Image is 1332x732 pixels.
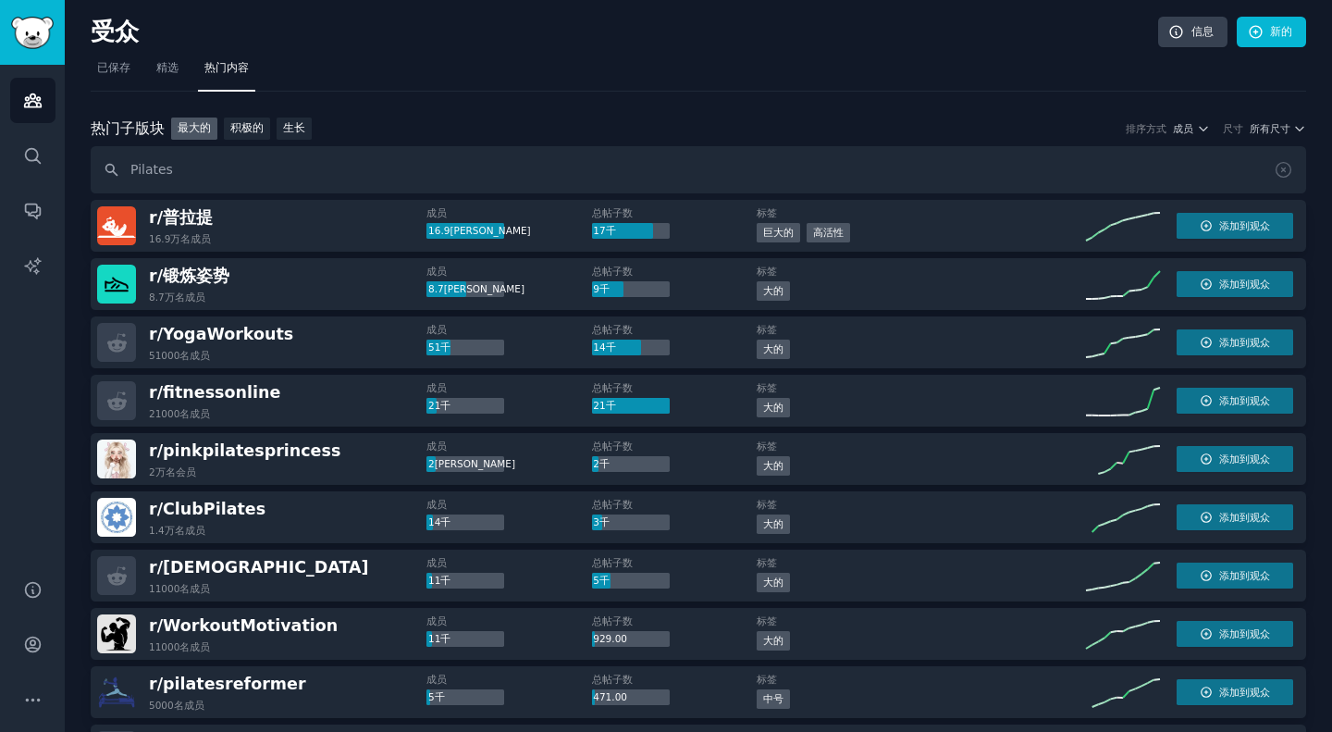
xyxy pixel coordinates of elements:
[1177,271,1293,297] button: 添加到观众
[593,341,615,353] font: 14千
[763,635,783,646] font: 大的
[763,343,783,354] font: 大的
[1250,123,1290,134] font: 所有尺寸
[1126,123,1166,134] font: 排序方式
[763,518,783,529] font: 大的
[156,61,179,74] font: 精选
[97,61,130,74] font: 已保存
[1158,17,1227,48] a: 信息
[91,146,1306,193] input: 搜索名称、描述、主题
[149,383,163,402] font: r/
[190,641,210,652] font: 成员
[1219,453,1270,465] font: 添加到观众
[593,516,610,527] font: 3千
[1177,446,1293,472] button: 添加到观众
[426,499,447,510] font: 成员
[426,324,447,335] font: 成员
[592,499,633,510] font: 总帖子数
[91,18,139,45] font: 受众
[1219,395,1270,406] font: 添加到观众
[149,616,163,635] font: r/
[593,225,615,236] font: 17千
[149,500,163,518] font: r/
[763,577,783,588] font: 大的
[97,614,136,653] img: 锻炼动力
[277,118,312,141] a: 生长
[1177,504,1293,530] button: 添加到观众
[190,350,210,361] font: 成员
[97,206,136,245] img: 普拉提
[97,673,136,712] img: 普拉提改革者
[149,700,184,711] font: 5000名
[91,54,137,92] a: 已保存
[1177,388,1293,414] button: 添加到观众
[1219,687,1270,698] font: 添加到观众
[757,382,777,393] font: 标签
[593,691,627,702] font: 471.00
[149,408,190,419] font: 21000名
[149,233,191,244] font: 16.9万名
[428,400,450,411] font: 21千
[149,675,163,693] font: r/
[149,558,163,577] font: r/
[1219,570,1270,581] font: 添加到观众
[120,119,165,137] font: 子版块
[813,227,844,238] font: 高活性
[11,17,54,49] img: GummySearch 徽标
[428,633,450,644] font: 11千
[426,382,447,393] font: 成员
[97,440,136,478] img: 粉红普拉提公主
[1219,220,1270,231] font: 添加到观众
[592,557,633,568] font: 总帖子数
[198,54,255,92] a: 热门内容
[763,693,783,704] font: 中号
[757,324,777,335] font: 标签
[1237,17,1306,48] a: 新的
[428,283,524,294] font: 8.7[PERSON_NAME]
[426,615,447,627] font: 成员
[191,233,211,244] font: 成员
[1191,25,1214,38] font: 信息
[283,121,305,134] font: 生长
[149,441,163,460] font: r/
[593,575,610,586] font: 5千
[426,440,447,452] font: 成员
[176,466,196,478] font: 会员
[171,118,217,141] a: 最大的
[163,558,369,577] font: [DEMOGRAPHIC_DATA]
[593,458,610,469] font: 2千
[1173,122,1210,135] button: 成员
[428,458,515,469] font: 2[PERSON_NAME]
[1177,679,1293,705] button: 添加到观众
[1177,213,1293,239] button: 添加到观众
[757,557,777,568] font: 标签
[97,498,136,537] img: 普拉提俱乐部
[163,267,229,285] font: 锻炼姿势
[763,227,794,238] font: 巨大的
[149,208,163,227] font: r/
[1270,25,1292,38] font: 新的
[149,641,190,652] font: 11000名
[91,119,120,137] font: 热门
[224,118,270,141] a: 积极的
[1173,123,1193,134] font: 成员
[163,441,340,460] font: pinkpilatesprincess
[428,575,450,586] font: 11千
[163,325,293,343] font: YogaWorkouts
[1219,337,1270,348] font: 添加到观众
[1177,621,1293,647] button: 添加到观众
[426,266,447,277] font: 成员
[757,615,777,627] font: 标签
[163,675,305,693] font: pilatesreformer
[593,400,615,411] font: 21千
[149,583,190,594] font: 11000名
[178,121,211,134] font: 最大的
[1219,279,1270,290] font: 添加到观众
[1177,329,1293,355] button: 添加到观众
[426,557,447,568] font: 成员
[592,440,633,452] font: 总帖子数
[763,460,783,471] font: 大的
[757,499,777,510] font: 标签
[204,61,249,74] font: 热门内容
[592,324,633,335] font: 总帖子数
